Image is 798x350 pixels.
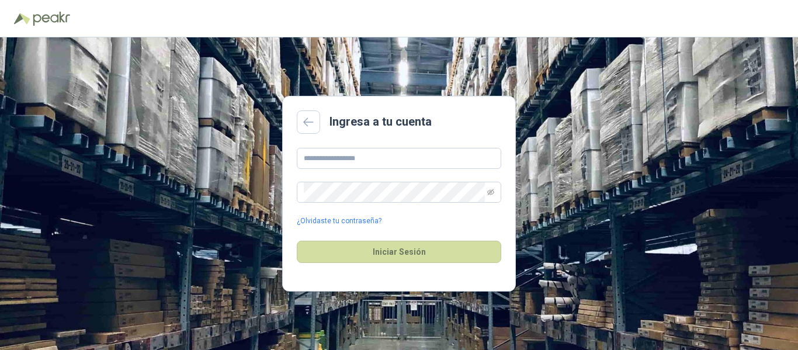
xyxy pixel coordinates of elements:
h2: Ingresa a tu cuenta [329,113,432,131]
span: eye-invisible [487,189,494,196]
button: Iniciar Sesión [297,241,501,263]
img: Logo [14,13,30,25]
a: ¿Olvidaste tu contraseña? [297,216,381,227]
img: Peakr [33,12,70,26]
